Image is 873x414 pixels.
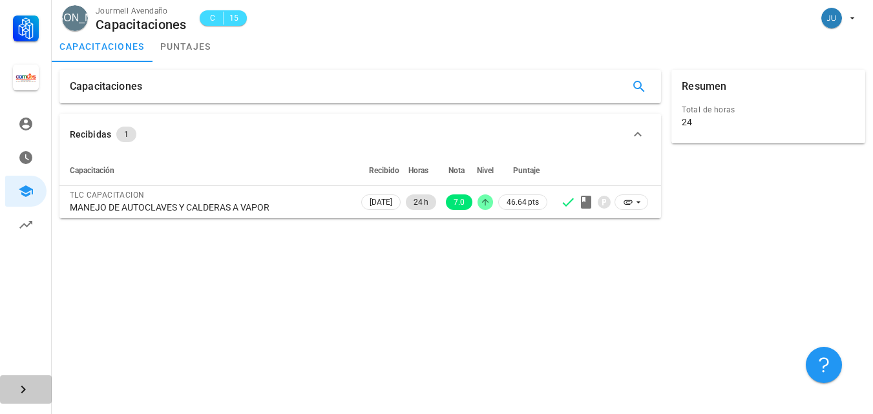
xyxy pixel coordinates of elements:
[153,31,219,62] a: puntajes
[475,155,496,186] th: Nivel
[454,194,465,210] span: 7.0
[448,166,465,175] span: Nota
[821,8,842,28] div: avatar
[359,155,403,186] th: Recibido
[682,103,855,116] div: Total de horas
[52,31,153,62] a: capacitaciones
[439,155,475,186] th: Nota
[70,166,114,175] span: Capacitación
[70,127,111,141] div: Recibidas
[369,166,399,175] span: Recibido
[96,5,187,17] div: Jourmell Avendaño
[70,202,348,213] div: MANEJO DE AUTOCLAVES Y CALDERAS A VAPOR
[414,194,428,210] span: 24 h
[59,155,359,186] th: Capacitación
[408,166,428,175] span: Horas
[32,5,118,31] span: [PERSON_NAME]
[62,5,88,31] div: avatar
[70,70,142,103] div: Capacitaciones
[513,166,540,175] span: Puntaje
[370,195,392,209] span: [DATE]
[403,155,439,186] th: Horas
[124,127,129,142] span: 1
[477,166,494,175] span: Nivel
[70,191,144,200] span: TLC CAPACITACION
[682,70,726,103] div: Resumen
[96,17,187,32] div: Capacitaciones
[229,12,239,25] span: 15
[207,12,218,25] span: C
[59,114,661,155] button: Recibidas 1
[507,196,539,209] span: 46.64 pts
[496,155,550,186] th: Puntaje
[682,116,692,128] div: 24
